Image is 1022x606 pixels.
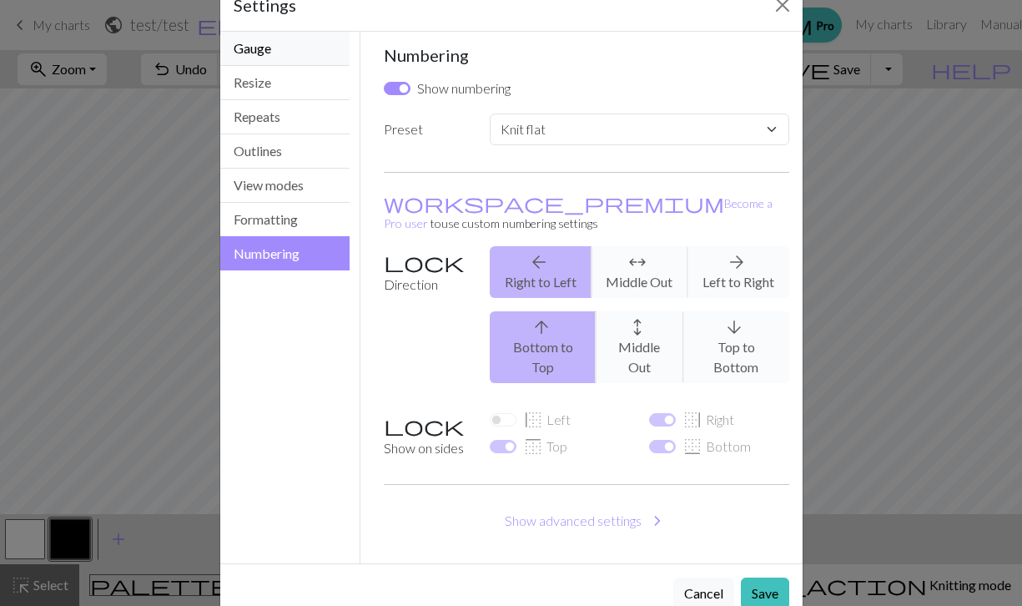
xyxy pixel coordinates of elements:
button: Outlines [220,134,350,169]
label: Top [523,437,567,457]
span: workspace_premium [384,191,724,215]
label: Left [523,410,571,430]
label: Direction [374,246,480,396]
label: Show numbering [417,78,511,98]
button: Gauge [220,32,350,66]
label: Preset [374,114,480,152]
button: View modes [220,169,350,203]
button: Repeats [220,100,350,134]
label: Bottom [682,437,751,457]
small: to use custom numbering settings [384,196,773,230]
label: Right [682,410,734,430]
h5: Numbering [384,45,789,65]
button: Numbering [220,236,350,270]
span: chevron_right [647,509,667,533]
a: Become a Pro user [384,196,773,230]
button: Resize [220,66,350,100]
span: border_right [682,408,702,432]
button: Show advanced settings [384,505,789,537]
span: border_bottom [682,435,702,458]
span: border_top [523,435,543,458]
span: border_left [523,408,543,432]
button: Formatting [220,203,350,237]
label: Show on sides [374,410,480,464]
